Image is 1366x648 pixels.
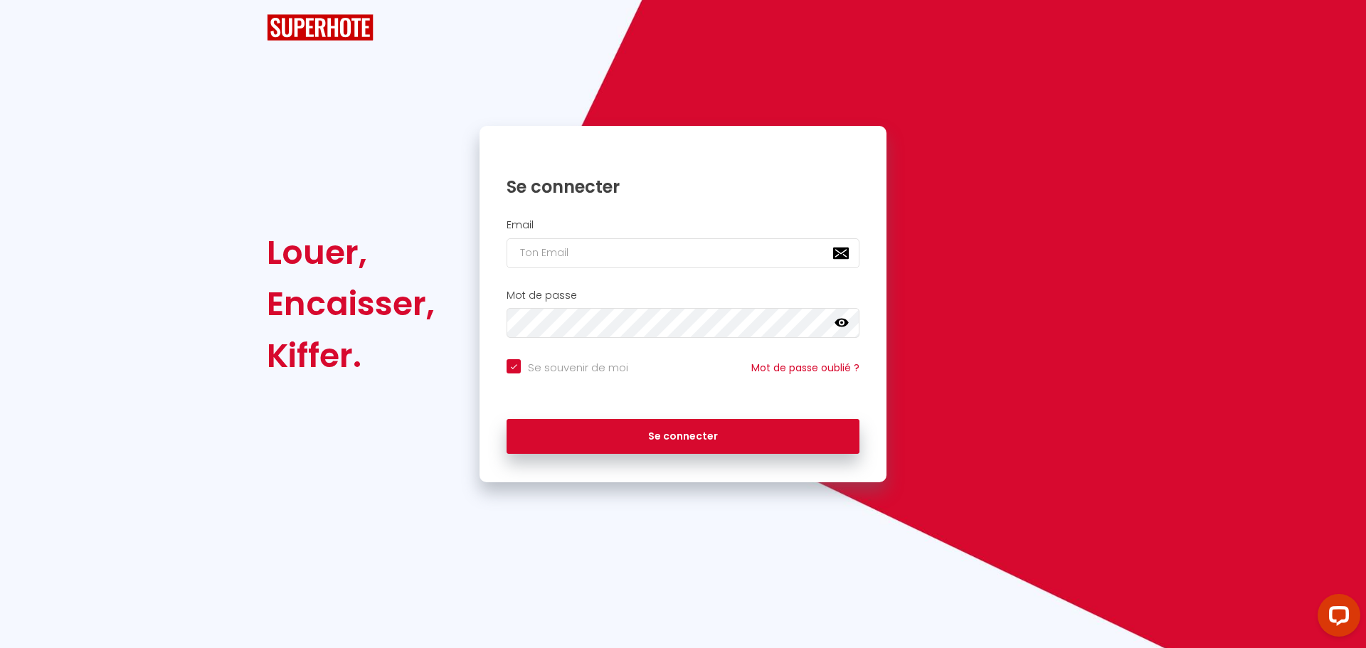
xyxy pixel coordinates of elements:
img: SuperHote logo [267,14,374,41]
h2: Mot de passe [507,290,859,302]
button: Se connecter [507,419,859,455]
a: Mot de passe oublié ? [751,361,859,375]
iframe: LiveChat chat widget [1306,588,1366,648]
h2: Email [507,219,859,231]
div: Encaisser, [267,278,435,329]
div: Louer, [267,227,435,278]
input: Ton Email [507,238,859,268]
h1: Se connecter [507,176,859,198]
div: Kiffer. [267,330,435,381]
